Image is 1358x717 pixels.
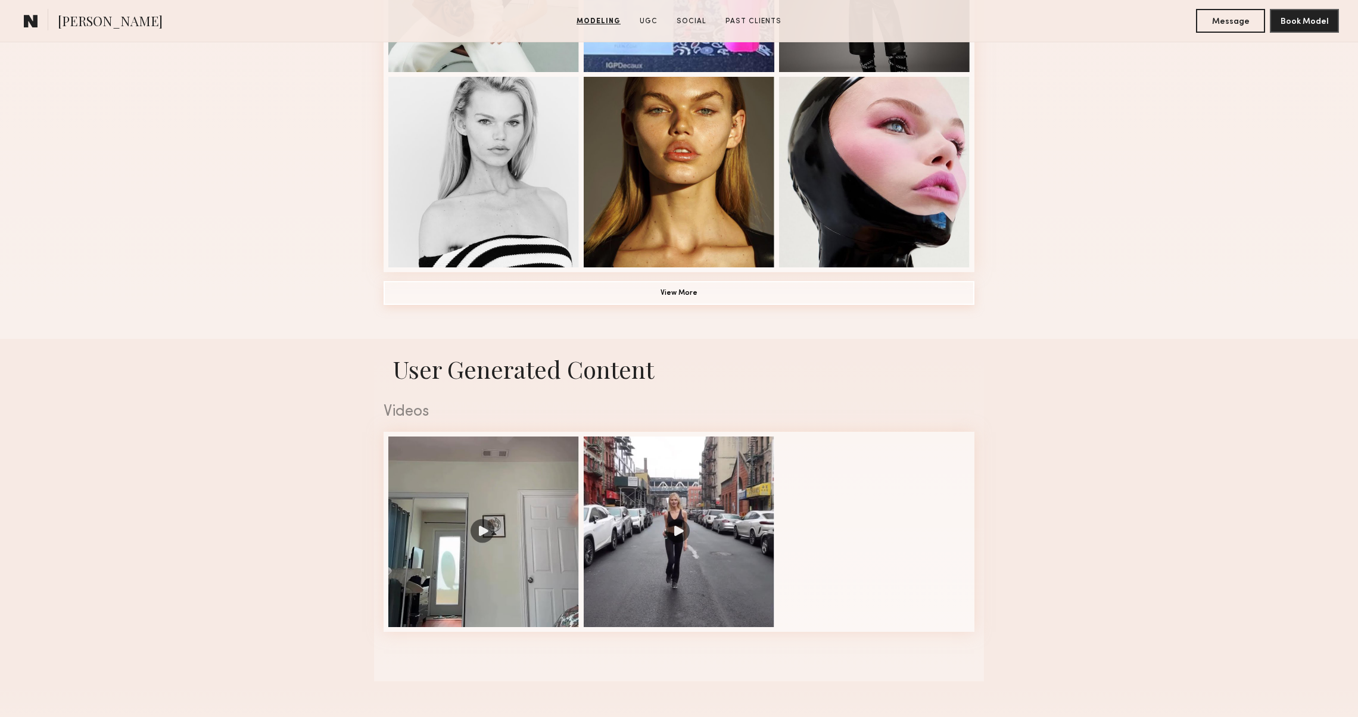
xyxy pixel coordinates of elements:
a: Past Clients [721,16,786,27]
a: Modeling [572,16,625,27]
a: UGC [635,16,662,27]
h1: User Generated Content [374,353,984,385]
div: Videos [384,404,974,420]
button: Book Model [1270,9,1339,33]
a: Social [672,16,711,27]
button: Message [1196,9,1265,33]
span: [PERSON_NAME] [58,12,163,33]
button: View More [384,281,974,305]
a: Book Model [1270,15,1339,26]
